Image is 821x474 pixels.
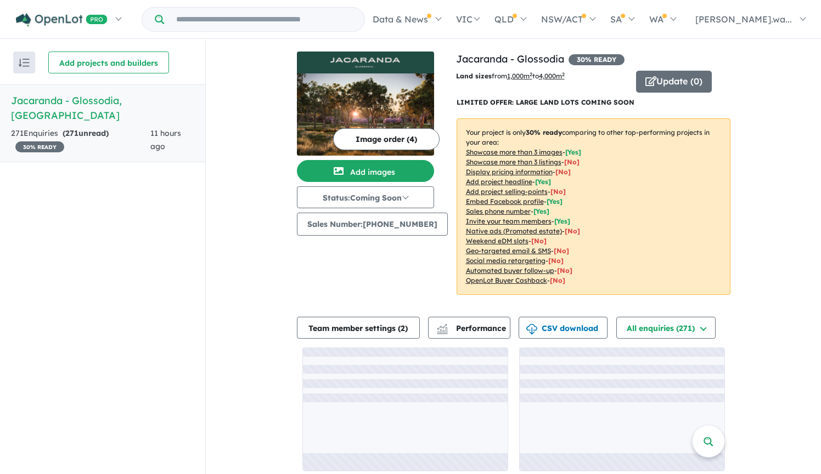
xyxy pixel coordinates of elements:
[63,128,109,138] strong: ( unread)
[457,118,730,295] p: Your project is only comparing to other top-performing projects in your area: - - - - - - - - - -...
[301,56,430,69] img: Jacaranda - Glossodia Logo
[466,266,554,275] u: Automated buyer follow-up
[548,256,564,265] span: [No]
[695,14,792,25] span: [PERSON_NAME].wa...
[466,256,546,265] u: Social media retargeting
[19,59,30,67] img: sort.svg
[526,324,537,335] img: download icon
[166,8,362,31] input: Try estate name, suburb, builder or developer
[616,317,716,339] button: All enquiries (271)
[466,197,544,205] u: Embed Facebook profile
[15,141,64,152] span: 30 % READY
[466,158,561,166] u: Showcase more than 3 listings
[565,148,581,156] span: [ Yes ]
[456,72,492,80] b: Land sizes
[562,71,565,77] sup: 2
[456,71,628,82] p: from
[297,186,434,208] button: Status:Coming Soon
[297,73,434,156] img: Jacaranda - Glossodia
[65,128,78,138] span: 271
[456,53,564,65] a: Jacaranda - Glossodia
[565,227,580,235] span: [No]
[547,197,563,205] span: [ Yes ]
[554,217,570,225] span: [ Yes ]
[466,237,528,245] u: Weekend eDM slots
[428,317,510,339] button: Performance
[401,323,405,333] span: 2
[535,178,551,186] span: [ Yes ]
[333,128,440,150] button: Image order (4)
[530,71,532,77] sup: 2
[507,72,532,80] u: 1,000 m
[533,207,549,215] span: [ Yes ]
[526,128,562,136] b: 30 % ready
[466,207,531,215] u: Sales phone number
[539,72,565,80] u: 4,000 m
[457,97,730,108] p: LIMITED OFFER: LARGE LAND LOTS COMING SOON
[466,276,547,284] u: OpenLot Buyer Cashback
[550,187,566,196] span: [ No ]
[466,247,551,255] u: Geo-targeted email & SMS
[297,213,448,236] button: Sales Number:[PHONE_NUMBER]
[297,160,434,182] button: Add images
[466,178,532,186] u: Add project headline
[16,13,108,27] img: Openlot PRO Logo White
[11,127,150,153] div: 271 Enquir ies
[437,324,447,330] img: line-chart.svg
[466,148,563,156] u: Showcase more than 3 images
[531,237,547,245] span: [No]
[297,52,434,156] a: Jacaranda - Glossodia LogoJacaranda - Glossodia
[466,187,548,196] u: Add project selling-points
[437,327,448,334] img: bar-chart.svg
[466,227,562,235] u: Native ads (Promoted estate)
[519,317,608,339] button: CSV download
[555,168,571,176] span: [ No ]
[11,93,194,123] h5: Jacaranda - Glossodia , [GEOGRAPHIC_DATA]
[466,168,553,176] u: Display pricing information
[532,72,565,80] span: to
[557,266,572,275] span: [No]
[569,54,625,65] span: 30 % READY
[297,317,420,339] button: Team member settings (2)
[48,52,169,73] button: Add projects and builders
[564,158,580,166] span: [ No ]
[438,323,506,333] span: Performance
[636,71,712,93] button: Update (0)
[550,276,565,284] span: [No]
[554,247,569,255] span: [No]
[466,217,552,225] u: Invite your team members
[150,128,181,151] span: 11 hours ago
